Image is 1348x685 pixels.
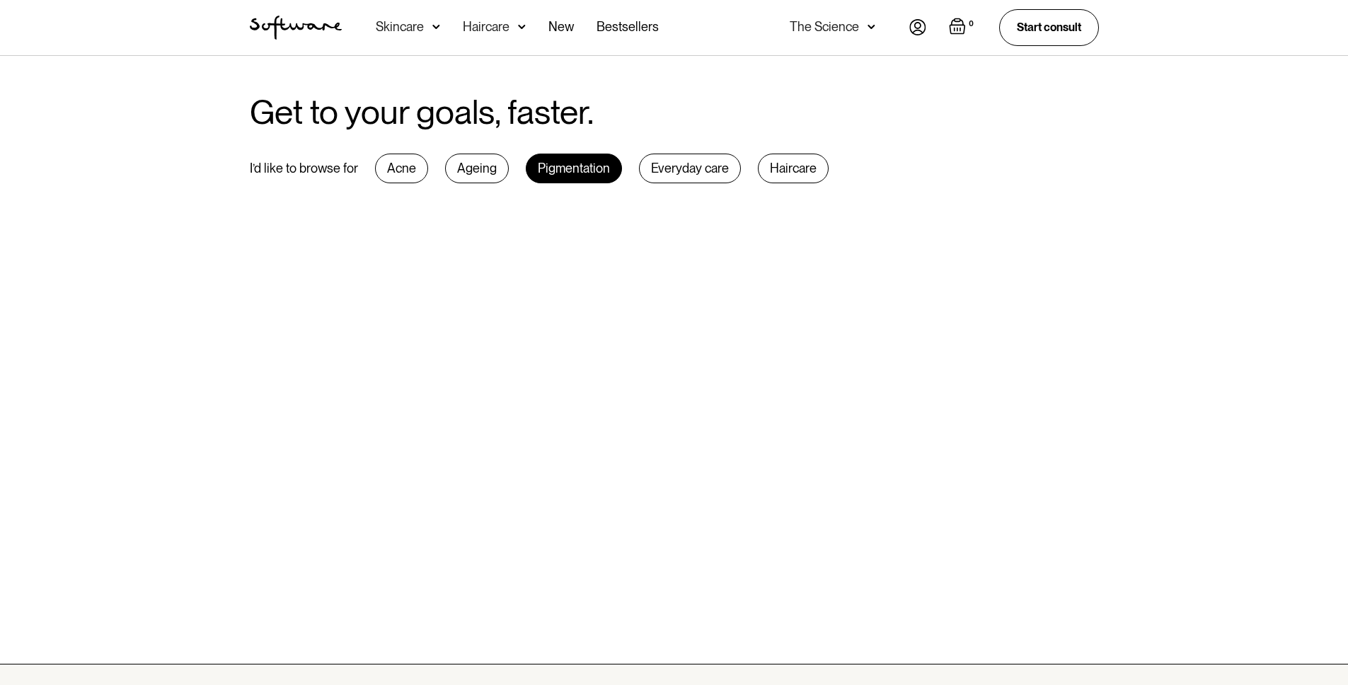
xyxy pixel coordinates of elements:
div: Skincare [376,20,424,34]
div: I’d like to browse for [250,161,358,176]
div: The Science [790,20,859,34]
div: Pigmentation [526,154,622,183]
div: Acne [375,154,428,183]
img: arrow down [518,20,526,34]
h2: Get to your goals, faster. [250,93,594,131]
div: Everyday care [639,154,741,183]
div: Haircare [463,20,509,34]
div: Haircare [758,154,829,183]
img: arrow down [868,20,875,34]
div: Ageing [445,154,509,183]
a: Start consult [999,9,1099,45]
img: arrow down [432,20,440,34]
a: home [250,16,342,40]
div: 0 [966,18,977,30]
img: Software Logo [250,16,342,40]
a: Open empty cart [949,18,977,38]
